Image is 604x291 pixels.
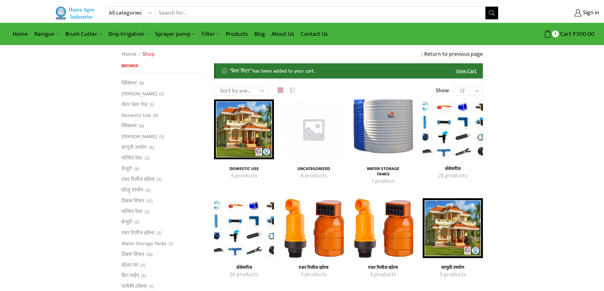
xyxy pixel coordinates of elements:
a: Visit product category Water Storage Tanks [360,177,406,186]
a: ठिबक सिंचन [121,195,144,206]
a: Visit product category Uncategorized [290,172,336,180]
input: Search for... [156,7,486,19]
h1: Shop [142,51,155,58]
span: (1) [149,102,153,108]
a: Visit product category एअर रिलीज व्हाॅल्व [290,265,336,270]
a: Visit product category Domestic Use [214,99,274,159]
h4: एअर रिलीज व्हाॅल्व [360,265,406,270]
span: (3) [141,273,146,279]
mark: 24 products [438,172,467,180]
a: About Us [268,27,297,41]
a: Visit product category घरगुती उपयोग [430,265,476,270]
a: Visit product category अ‍ॅसेसरीज [214,198,274,258]
mark: 4 products [301,172,327,180]
span: (6) [153,112,158,119]
mark: 5 products [440,271,466,279]
a: Visit product category घरगुती उपयोग [430,271,476,279]
img: एअर रिलीज व्हाॅल्व [353,198,413,258]
a: एअर रिलीज व्हाॅल्व [121,228,154,238]
img: अ‍ॅसेसरीज [214,198,274,258]
a: घरगुती उपयोग [121,142,147,153]
a: वेन्चुरी [121,163,132,174]
span: Sign in [581,9,599,17]
a: Visit product category अ‍ॅसेसरीज [423,99,483,159]
img: Water Storage Tanks [353,99,413,159]
img: Uncategorized [283,99,343,159]
a: View cart [456,67,477,75]
span: ₹ [573,29,576,39]
a: Visit product category Uncategorized [283,99,343,159]
a: Visit product category एअर रिलीज व्हाॅल्व [353,198,413,258]
h4: Uncategorized [290,166,336,172]
a: Visit product category अ‍ॅसेसरीज [430,166,476,172]
img: अ‍ॅसेसरीज [423,99,483,159]
div: “प्रेशर मिटर” has been added to your cart. [214,63,483,79]
a: Visit product category Domestic Use [221,166,267,172]
mark: 3 products [301,271,327,279]
a: स्प्रिंकलर [121,79,137,88]
a: Visit product category Uncategorized [290,166,336,172]
a: Visit product category Domestic Use [221,172,267,180]
a: वेन्चुरी [121,217,132,228]
button: Search button [485,7,498,19]
a: Raingun [31,27,62,41]
a: Visit product category घरगुती उपयोग [423,198,483,258]
a: ठिबक सिंचन [121,249,144,260]
span: (5) [146,187,150,193]
a: Sprayer pump [152,27,198,41]
span: (12) [146,251,153,258]
span: (3) [159,91,164,97]
a: Drip Irrigation [105,27,152,41]
a: Products [223,27,251,41]
a: Sign in [508,7,599,19]
span: (6) [139,123,144,129]
a: Filter [198,27,223,41]
span: (12) [146,198,153,204]
a: Visit product category एअर रिलीज व्हाॅल्व [360,271,406,279]
a: मल्चिंग पेपर [121,206,142,217]
img: Domestic Use [214,99,274,159]
img: एअर रिलीज व्हाॅल्व [283,198,343,258]
a: Domestic Use [121,110,151,121]
a: मल्चिंग पेपर [121,153,142,163]
a: Visit product category अ‍ॅसेसरीज [430,172,476,180]
a: हिरा पाईप [121,270,139,281]
a: Visit product category एअर रिलीज व्हाॅल्व [360,265,406,270]
a: [PERSON_NAME] [121,89,157,99]
span: 1 [552,30,559,37]
span: Show [436,87,449,95]
select: Shop order [214,86,268,96]
a: Home [121,50,137,59]
a: स्प्रेअर पंप [121,260,138,270]
a: वॉटर प्रेशर गेज [121,99,147,110]
a: स्प्रिंकलर [121,121,137,131]
img: घरगुती उपयोग [423,198,483,258]
a: Home [10,27,31,41]
a: Visit product category एअर रिलीज व्हाॅल्व [290,271,336,279]
nav: Breadcrumb [121,50,155,59]
a: 1 Cart ₹500.00 [505,28,594,40]
mark: 6 products [231,172,257,180]
a: घरेलू उपयोग [121,185,143,196]
span: (1) [149,283,153,290]
a: Brush Cutter [62,27,105,41]
span: (3) [157,176,161,183]
span: (2) [145,155,149,161]
a: Return to previous page [424,50,483,59]
span: (3) [159,134,164,140]
h4: घरगुती उपयोग [430,265,476,270]
a: Visit product category Water Storage Tanks [360,166,406,177]
a: Visit product category एअर रिलीज व्हाॅल्व [283,198,343,258]
span: Browse [121,62,138,69]
a: Visit product category अ‍ॅसेसरीज [221,271,267,279]
h4: Water Storage Tanks [360,166,406,177]
span: (5) [134,219,139,225]
a: [PERSON_NAME] [121,131,157,142]
h4: अ‍ॅसेसरीज [430,166,476,172]
span: (3) [140,262,145,269]
h4: एअर रिलीज व्हाॅल्व [290,265,336,270]
span: (3) [157,230,161,236]
a: Blog [251,27,268,41]
h4: अ‍ॅसेसरीज [221,265,267,270]
mark: 1 product [372,177,395,186]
